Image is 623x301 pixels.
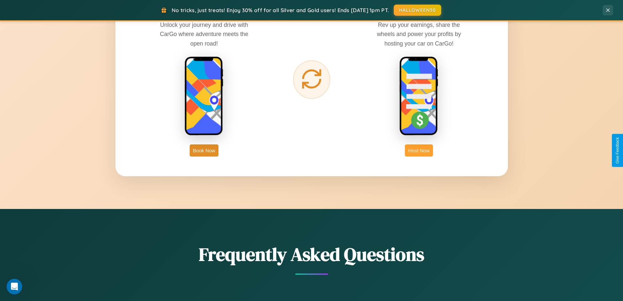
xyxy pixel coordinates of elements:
[172,7,389,13] span: No tricks, just treats! Enjoy 30% off for all Silver and Gold users! Ends [DATE] 1pm PT.
[7,279,22,294] iframe: Intercom live chat
[399,56,439,136] img: host phone
[115,242,508,267] h2: Frequently Asked Questions
[190,144,218,157] button: Book Now
[370,20,468,48] p: Rev up your earnings, share the wheels and power your profits by hosting your car on CarGo!
[394,5,441,16] button: HALLOWEEN30
[155,20,253,48] p: Unlock your journey and drive with CarGo where adventure meets the open road!
[184,56,224,136] img: rent phone
[615,137,620,164] div: Give Feedback
[405,144,433,157] button: Host Now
